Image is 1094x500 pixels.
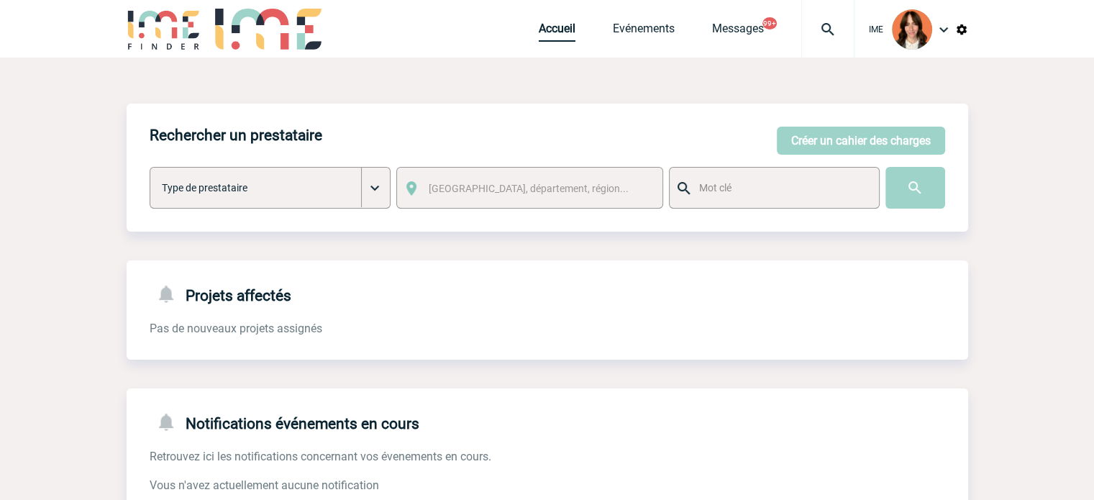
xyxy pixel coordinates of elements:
input: Submit [885,167,945,209]
button: 99+ [762,17,777,29]
span: Retrouvez ici les notifications concernant vos évenements en cours. [150,450,491,463]
span: IME [869,24,883,35]
span: Vous n'avez actuellement aucune notification [150,478,379,492]
h4: Rechercher un prestataire [150,127,322,144]
a: Evénements [613,22,675,42]
img: notifications-24-px-g.png [155,412,186,432]
h4: Notifications événements en cours [150,412,419,432]
a: Messages [712,22,764,42]
h4: Projets affectés [150,283,291,304]
span: Pas de nouveaux projets assignés [150,322,322,335]
a: Accueil [539,22,575,42]
img: IME-Finder [127,9,201,50]
img: notifications-24-px-g.png [155,283,186,304]
input: Mot clé [696,178,866,197]
span: [GEOGRAPHIC_DATA], département, région... [429,183,629,194]
img: 94396-2.png [892,9,932,50]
